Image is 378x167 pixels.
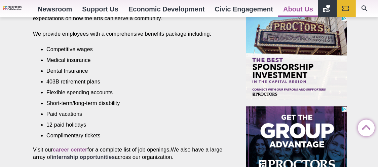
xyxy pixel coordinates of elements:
li: Paid vacations [46,110,221,118]
li: Short-term/long-term disability [46,100,221,107]
li: Medical insurance [46,57,221,64]
li: Dental Insurance [46,67,221,75]
li: 12 paid holidays [46,121,221,129]
li: Complimentary tickets [46,132,221,139]
li: Competitive wages [46,46,221,53]
iframe: Advertisement [246,15,347,100]
a: career center [53,147,87,153]
li: Flexible spending accounts [46,89,221,96]
strong: . [169,147,171,153]
li: 403B retirement plans [46,78,221,86]
p: We provide employees with a comprehensive benefits package including: [33,30,231,38]
img: Proctors logo [3,6,33,10]
a: internship opportunities [52,154,115,160]
a: Back to Top [358,120,371,133]
p: Visit our for a complete list of job openings We also have a large array of across our organization. [33,146,231,161]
